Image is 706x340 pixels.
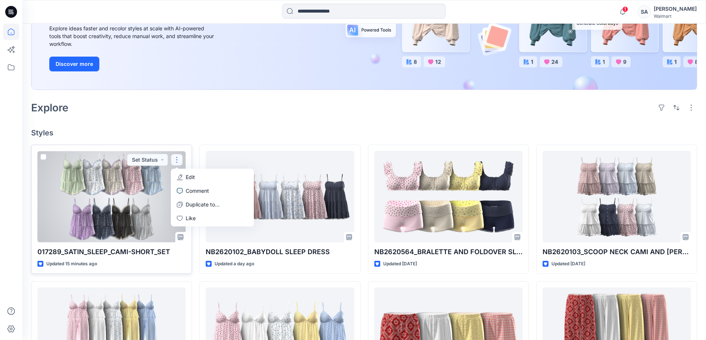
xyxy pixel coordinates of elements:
[206,247,354,257] p: NB2620102_BABYDOLL SLEEP DRESS
[46,260,97,268] p: Updated 15 minutes ago
[37,247,186,257] p: 017289_SATIN_SLEEP_CAMI-SHORT_SET
[206,151,354,242] a: NB2620102_BABYDOLL SLEEP DRESS
[543,247,691,257] p: NB2620103_SCOOP NECK CAMI AND [PERSON_NAME] SET
[215,260,254,268] p: Updated a day ago
[186,214,196,222] p: Like
[186,201,219,208] p: Duplicate to...
[654,13,697,19] div: Walmart
[186,187,209,195] p: Comment
[543,151,691,242] a: NB2620103_SCOOP NECK CAMI AND BLOOMER SET
[186,173,195,181] p: Edit
[49,24,216,48] div: Explore ideas faster and recolor styles at scale with AI-powered tools that boost creativity, red...
[654,4,697,13] div: [PERSON_NAME]
[31,102,69,114] h2: Explore
[49,57,216,71] a: Discover more
[374,151,523,242] a: NB2620564_BRALETTE AND FOLDOVER SLEEP SET
[49,57,99,71] button: Discover more
[637,5,651,18] div: SA
[551,260,585,268] p: Updated [DATE]
[374,247,523,257] p: NB2620564_BRALETTE AND FOLDOVER SLEEP SET
[383,260,417,268] p: Updated [DATE]
[31,128,697,137] h4: Styles
[172,170,252,184] a: Edit
[622,6,628,12] span: 1
[37,151,186,242] a: 017289_SATIN_SLEEP_CAMI-SHORT_SET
